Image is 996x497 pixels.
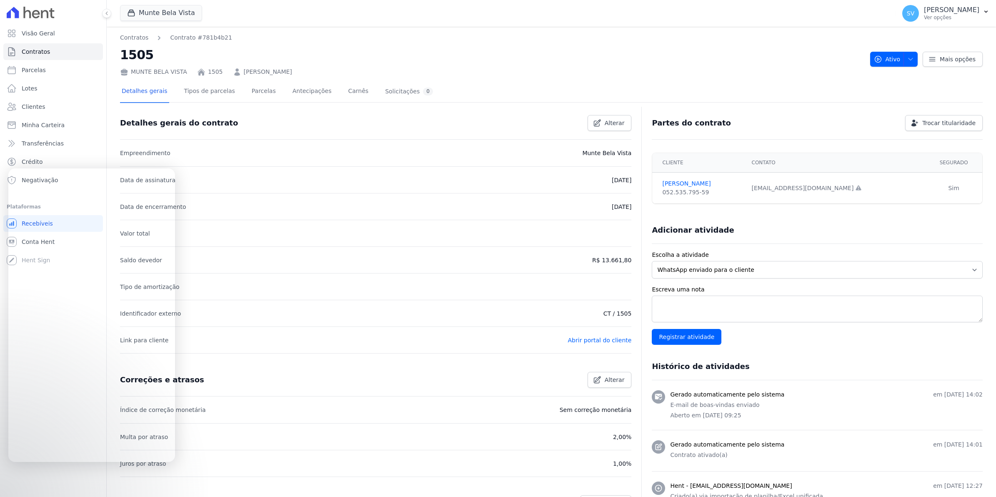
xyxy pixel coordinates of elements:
th: Cliente [652,153,746,173]
a: Alterar [588,115,632,131]
span: Trocar titularidade [922,119,976,127]
p: [DATE] [612,175,631,185]
span: Parcelas [22,66,46,74]
p: Tipo de amortização [120,282,180,292]
span: Clientes [22,103,45,111]
h3: Gerado automaticamente pelo sistema [670,440,784,449]
div: 0 [423,88,433,95]
a: Detalhes gerais [120,81,169,103]
label: Escolha a atividade [652,251,983,259]
span: Minha Carteira [22,121,65,129]
a: Visão Geral [3,25,103,42]
p: 2,00% [613,432,631,442]
span: Alterar [605,376,625,384]
th: Contato [747,153,926,173]
nav: Breadcrumb [120,33,232,42]
p: Munte Bela Vista [582,148,631,158]
input: Registrar atividade [652,329,721,345]
a: Contratos [3,43,103,60]
button: Ativo [870,52,918,67]
p: Contrato ativado(a) [670,451,983,459]
a: Carnês [346,81,370,103]
a: Tipos de parcelas [183,81,237,103]
a: Conta Hent [3,233,103,250]
a: 1505 [208,68,223,76]
a: [PERSON_NAME] [662,179,741,188]
span: Mais opções [940,55,976,63]
td: Sim [925,173,982,204]
span: Crédito [22,158,43,166]
p: R$ 13.661,80 [592,255,631,265]
p: Empreendimento [120,148,170,158]
p: [PERSON_NAME] [924,6,979,14]
span: Transferências [22,139,64,148]
a: [PERSON_NAME] [244,68,292,76]
a: Crédito [3,153,103,170]
a: Parcelas [250,81,278,103]
p: Juros por atraso [120,459,166,469]
a: Negativação [3,172,103,188]
iframe: Intercom live chat [8,168,175,462]
a: Recebíveis [3,215,103,232]
h3: Histórico de atividades [652,361,749,371]
a: Abrir portal do cliente [568,337,632,344]
p: [DATE] [612,202,631,212]
a: Parcelas [3,62,103,78]
h3: Detalhes gerais do contrato [120,118,238,128]
iframe: Intercom live chat [8,469,28,489]
div: [EMAIL_ADDRESS][DOMAIN_NAME] [752,184,921,193]
a: Alterar [588,372,632,388]
p: em [DATE] 12:27 [933,482,983,490]
h2: 1505 [120,45,863,64]
a: Solicitações0 [383,81,435,103]
h3: Adicionar atividade [652,225,734,235]
a: Trocar titularidade [905,115,983,131]
span: Ativo [874,52,901,67]
p: Sem correção monetária [560,405,632,415]
nav: Breadcrumb [120,33,863,42]
p: em [DATE] 14:02 [933,390,983,399]
button: SV [PERSON_NAME] Ver opções [896,2,996,25]
a: Transferências [3,135,103,152]
a: Contratos [120,33,148,42]
p: Ver opções [924,14,979,21]
div: MUNTE BELA VISTA [120,68,187,76]
span: SV [907,10,914,16]
a: Clientes [3,98,103,115]
a: Contrato #781b4b21 [170,33,232,42]
p: CT / 1505 [603,309,632,319]
h3: Partes do contrato [652,118,731,128]
a: Mais opções [923,52,983,67]
span: Lotes [22,84,38,93]
a: Antecipações [291,81,333,103]
p: 1,00% [613,459,631,469]
span: Visão Geral [22,29,55,38]
h3: Gerado automaticamente pelo sistema [670,390,784,399]
th: Segurado [925,153,982,173]
div: 052.535.795-59 [662,188,741,197]
span: Contratos [22,48,50,56]
a: Minha Carteira [3,117,103,133]
p: E-mail de boas-vindas enviado [670,401,983,409]
div: Solicitações [385,88,433,95]
a: Lotes [3,80,103,97]
button: Munte Bela Vista [120,5,202,21]
p: em [DATE] 14:01 [933,440,983,449]
h3: Hent - [EMAIL_ADDRESS][DOMAIN_NAME] [670,482,792,490]
label: Escreva uma nota [652,285,983,294]
p: Aberto em [DATE] 09:25 [670,411,983,420]
div: Plataformas [7,202,100,212]
span: Alterar [605,119,625,127]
